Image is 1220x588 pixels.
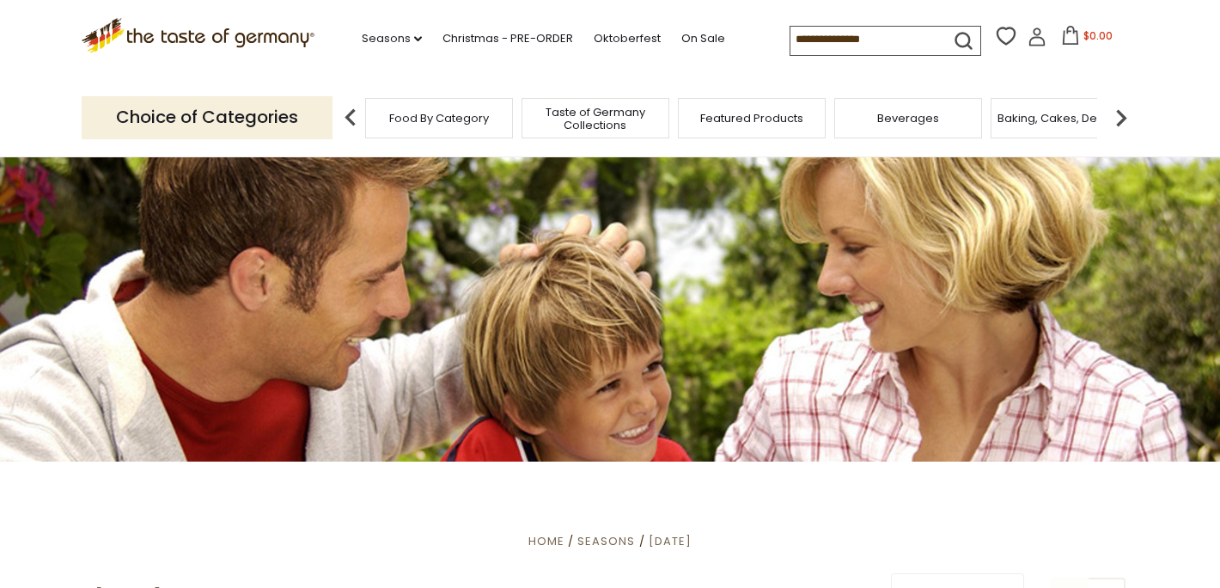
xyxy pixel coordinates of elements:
a: On Sale [681,29,725,48]
a: [DATE] [649,533,692,549]
img: previous arrow [333,101,368,135]
span: $0.00 [1083,28,1113,43]
a: Food By Category [389,112,489,125]
a: Featured Products [700,112,803,125]
button: $0.00 [1050,26,1123,52]
a: Seasons [362,29,422,48]
a: Beverages [877,112,939,125]
a: Seasons [577,533,635,549]
a: Baking, Cakes, Desserts [997,112,1131,125]
a: Oktoberfest [594,29,661,48]
a: Taste of Germany Collections [527,106,664,132]
a: Christmas - PRE-ORDER [442,29,573,48]
p: Choice of Categories [82,96,332,138]
img: next arrow [1104,101,1138,135]
a: Home [528,533,564,549]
